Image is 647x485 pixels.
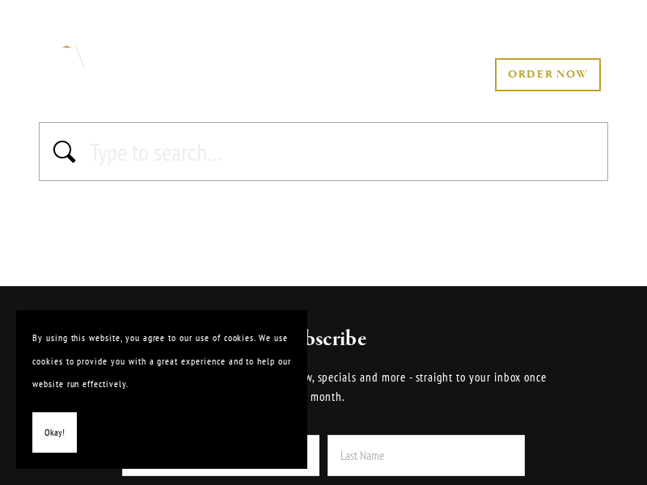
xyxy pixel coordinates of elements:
p: Receive recipes, stories, news from our crew, specials and more - straight to your inbox once a m... [96,368,551,407]
a: GIFT CARDS [426,27,512,58]
img: Novo Restaurant &amp; Lounge [39,44,115,74]
a: EVENTS [353,34,409,50]
a: MENUS [217,34,268,50]
input: Type to search… [88,135,598,168]
h2: Subscribe [96,325,551,354]
span: Okay! [44,421,65,445]
button: Okay! [32,412,77,453]
section: Cookie banner [16,310,307,469]
input: Last Name [328,435,525,476]
a: RESERVE NOW [377,59,479,90]
a: ORDER NOW [495,58,601,91]
a: ABOUT [284,34,336,50]
p: By using this website, you agree to our use of cookies. We use cookies to provide you with a grea... [32,327,291,396]
a: CONTACT [529,27,600,58]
